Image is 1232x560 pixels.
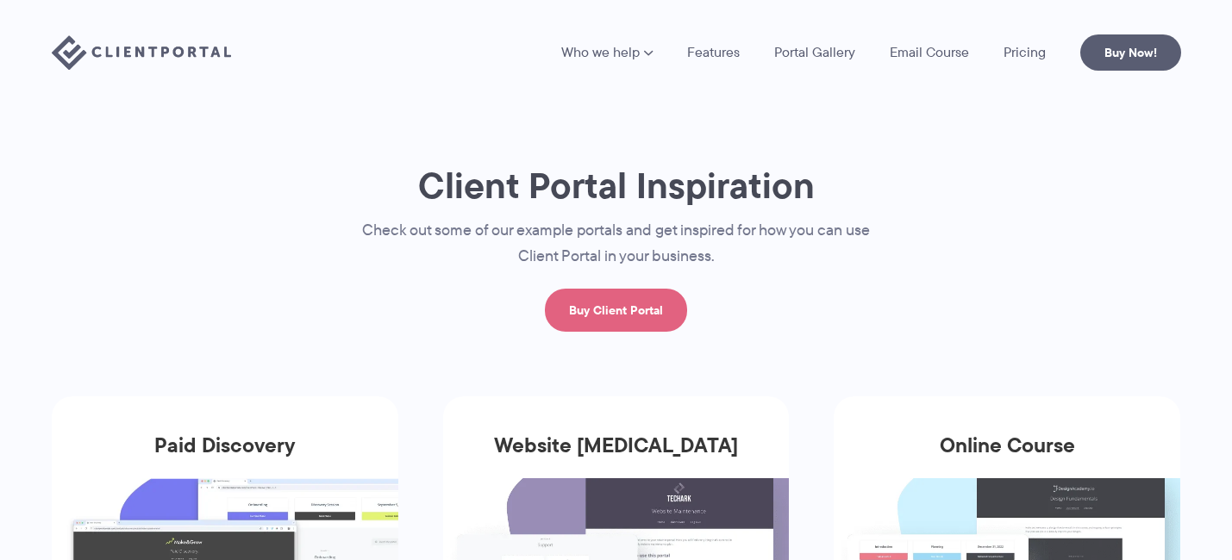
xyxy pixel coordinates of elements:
h3: Online Course [834,433,1180,478]
a: Pricing [1004,46,1046,59]
a: Features [687,46,740,59]
a: Who we help [561,46,653,59]
h1: Client Portal Inspiration [328,163,905,208]
a: Email Course [890,46,969,59]
a: Buy Client Portal [545,289,687,332]
a: Buy Now! [1080,34,1181,71]
p: Check out some of our example portals and get inspired for how you can use Client Portal in your ... [328,218,905,270]
h3: Paid Discovery [52,433,398,478]
a: Portal Gallery [774,46,855,59]
h3: Website [MEDICAL_DATA] [443,433,790,478]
